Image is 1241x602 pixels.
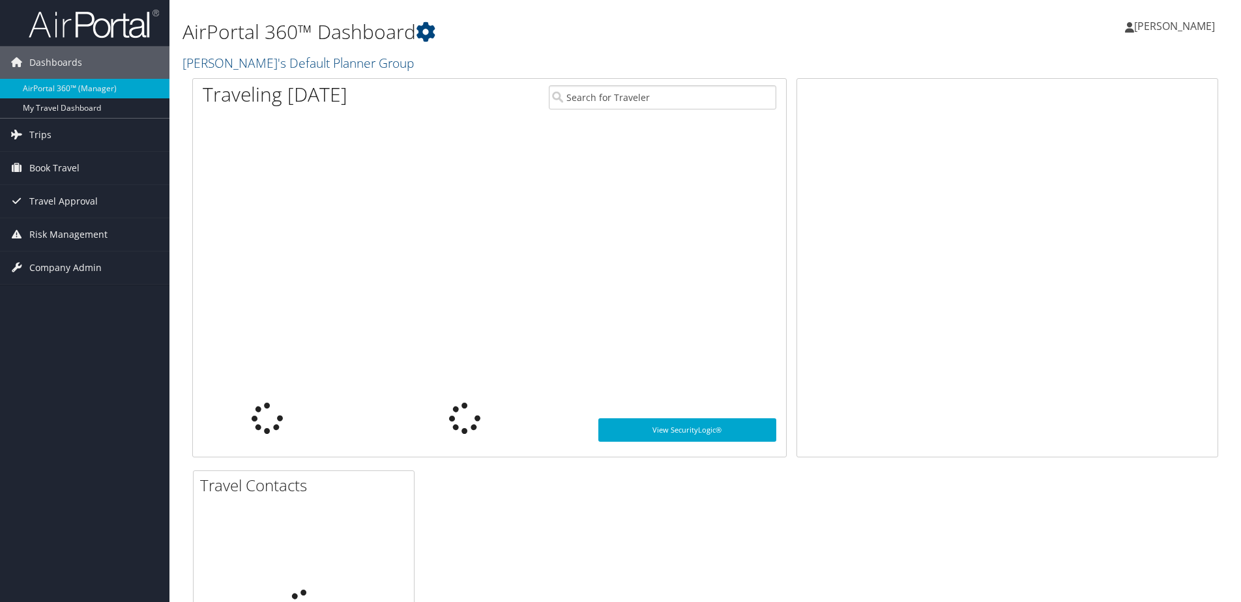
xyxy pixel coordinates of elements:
[29,152,80,184] span: Book Travel
[29,251,102,284] span: Company Admin
[182,54,417,72] a: [PERSON_NAME]'s Default Planner Group
[29,119,51,151] span: Trips
[29,8,159,39] img: airportal-logo.png
[200,474,414,496] h2: Travel Contacts
[203,81,347,108] h1: Traveling [DATE]
[1125,7,1228,46] a: [PERSON_NAME]
[29,185,98,218] span: Travel Approval
[29,218,108,251] span: Risk Management
[598,418,776,442] a: View SecurityLogic®
[549,85,776,109] input: Search for Traveler
[29,46,82,79] span: Dashboards
[1134,19,1215,33] span: [PERSON_NAME]
[182,18,879,46] h1: AirPortal 360™ Dashboard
